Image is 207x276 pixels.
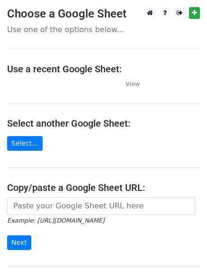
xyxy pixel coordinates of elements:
[126,80,140,87] small: View
[7,197,195,215] input: Paste your Google Sheet URL here
[7,25,200,34] p: Use one of the options below...
[7,235,31,250] input: Next
[7,63,200,75] h4: Use a recent Google Sheet:
[7,217,104,224] small: Example: [URL][DOMAIN_NAME]
[160,231,207,276] iframe: Chat Widget
[7,182,200,193] h4: Copy/paste a Google Sheet URL:
[116,79,140,88] a: View
[7,118,200,129] h4: Select another Google Sheet:
[7,7,200,21] h3: Choose a Google Sheet
[7,136,43,151] a: Select...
